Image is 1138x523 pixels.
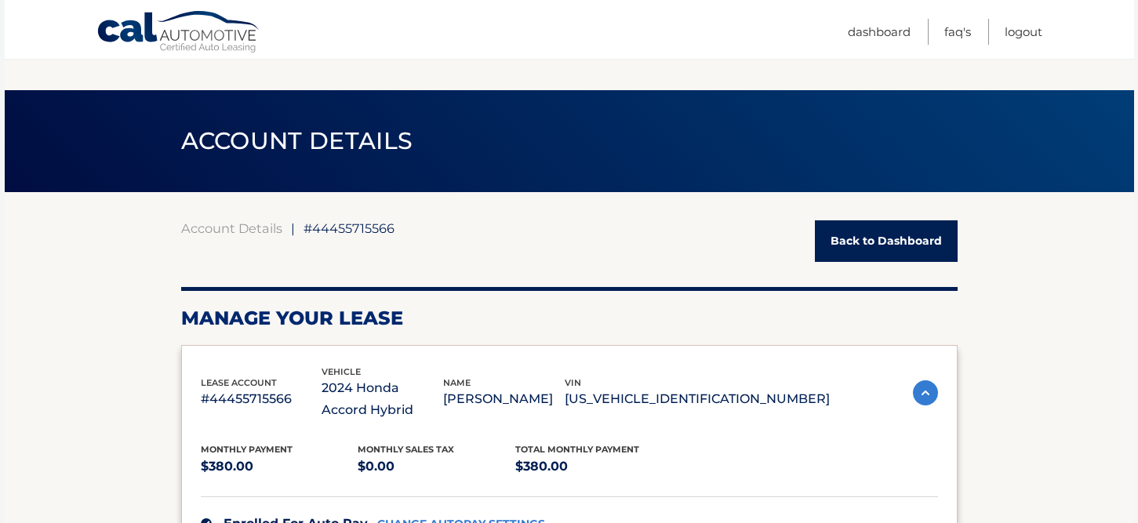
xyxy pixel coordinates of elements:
a: Logout [1005,19,1042,45]
a: Account Details [181,220,282,236]
p: $0.00 [358,456,515,478]
span: Total Monthly Payment [515,444,639,455]
span: Monthly sales Tax [358,444,454,455]
p: [US_VEHICLE_IDENTIFICATION_NUMBER] [565,388,830,410]
p: #44455715566 [201,388,322,410]
a: Back to Dashboard [815,220,958,262]
a: Dashboard [848,19,911,45]
p: 2024 Honda Accord Hybrid [322,377,443,421]
span: ACCOUNT DETAILS [181,126,413,155]
span: Monthly Payment [201,444,293,455]
span: lease account [201,377,277,388]
span: name [443,377,471,388]
p: [PERSON_NAME] [443,388,565,410]
a: FAQ's [944,19,971,45]
a: Cal Automotive [96,10,261,56]
span: vin [565,377,581,388]
h2: Manage Your Lease [181,307,958,330]
span: #44455715566 [304,220,394,236]
span: | [291,220,295,236]
p: $380.00 [515,456,673,478]
p: $380.00 [201,456,358,478]
span: vehicle [322,366,361,377]
img: accordion-active.svg [913,380,938,405]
